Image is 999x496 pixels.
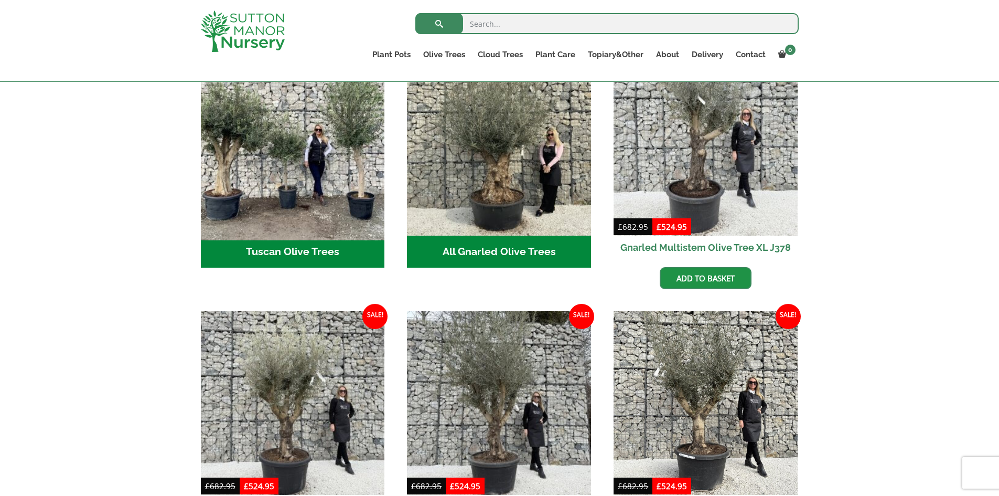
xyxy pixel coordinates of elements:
input: Search... [415,13,799,34]
img: Tuscan Olive Trees [196,47,389,240]
span: £ [450,481,455,491]
bdi: 682.95 [205,481,235,491]
img: All Gnarled Olive Trees [407,51,591,236]
a: Olive Trees [417,47,471,62]
span: Sale! [362,304,388,329]
img: Gnarled Multistem Olive Tree XL J348 [614,311,798,495]
a: About [650,47,685,62]
bdi: 682.95 [618,221,648,232]
a: Add to basket: “Gnarled Multistem Olive Tree XL J378” [660,267,751,289]
a: Sale! Gnarled Multistem Olive Tree XL J378 [614,51,798,259]
span: £ [618,481,622,491]
span: £ [657,221,661,232]
a: Visit product category All Gnarled Olive Trees [407,51,591,268]
a: 0 [772,47,799,62]
h2: All Gnarled Olive Trees [407,236,591,268]
h2: Tuscan Olive Trees [201,236,385,268]
a: Visit product category Tuscan Olive Trees [201,51,385,268]
bdi: 524.95 [450,481,480,491]
span: £ [618,221,622,232]
a: Topiary&Other [582,47,650,62]
bdi: 524.95 [657,481,687,491]
span: 0 [785,45,796,55]
a: Delivery [685,47,729,62]
a: Cloud Trees [471,47,529,62]
bdi: 524.95 [657,221,687,232]
img: Gnarled Multistem Olive Tree XL J372 [407,311,591,495]
span: £ [205,481,210,491]
span: Sale! [569,304,594,329]
span: £ [657,481,661,491]
h2: Gnarled Multistem Olive Tree XL J378 [614,236,798,259]
img: Gnarled Multistem Olive Tree XL J368 [201,311,385,495]
a: Contact [729,47,772,62]
img: Gnarled Multistem Olive Tree XL J378 [614,51,798,236]
span: Sale! [776,304,801,329]
a: Plant Care [529,47,582,62]
bdi: 682.95 [618,481,648,491]
bdi: 524.95 [244,481,274,491]
bdi: 682.95 [411,481,442,491]
a: Plant Pots [366,47,417,62]
img: logo [201,10,285,52]
span: £ [411,481,416,491]
span: £ [244,481,249,491]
